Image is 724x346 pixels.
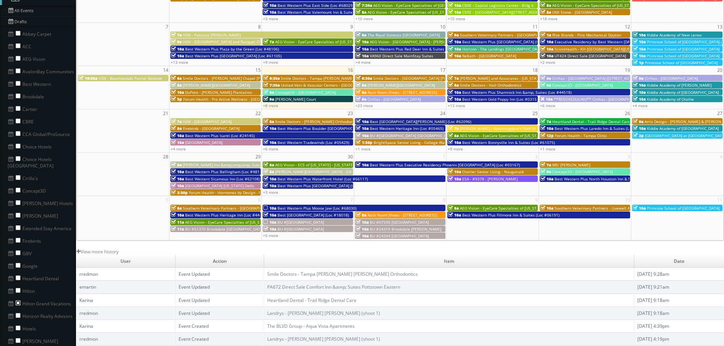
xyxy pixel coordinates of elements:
a: Heartland Dental - Trail Ridge Dental Care [267,297,356,303]
span: 10a [356,39,369,44]
span: 7a [171,32,182,38]
td: [DATE] 9:28am [634,268,724,281]
span: Best Western Plus Laredo Inn & Suites (Loc #44702) [554,126,650,131]
span: 10a [448,9,461,15]
span: 7:30a [356,3,372,8]
span: Primrose School of [GEOGRAPHIC_DATA] [647,46,719,52]
span: 10a [263,212,276,218]
a: The BLVD Group - Aqua Vista Apartments [267,323,355,329]
span: Smile Doctors - [PERSON_NAME] Orthodontics [275,119,359,124]
span: 14 [162,66,169,74]
span: 10a [263,183,276,188]
span: CBRE - [GEOGRAPHIC_DATA][STREET_ADDRESS][GEOGRAPHIC_DATA] [462,9,584,15]
td: emartin [76,281,175,294]
a: +3 more [263,190,278,195]
td: rredmon [76,268,175,281]
span: [GEOGRAPHIC_DATA] [185,140,222,145]
td: Karina [76,294,175,307]
td: Event Created [175,333,264,346]
a: +13 more [171,60,188,65]
span: 30 [347,153,354,161]
span: 10a [540,39,553,44]
span: HGV - Beachwoods Partial Reshoot [98,76,162,81]
a: Landrys - [PERSON_NAME] [PERSON_NAME] (shoot 1) [267,310,380,316]
span: HGV - Pallazzo [PERSON_NAME] [183,32,241,38]
span: 10a [448,46,461,52]
span: AEG Vision - EyeCare Specialties of [US_STATE] - In Focus Vision Center [368,9,496,15]
td: User [76,255,175,268]
span: ReBath - [GEOGRAPHIC_DATA] [462,53,516,58]
span: 10a [448,90,461,95]
span: 10a [633,96,646,102]
span: [PERSON_NAME][GEOGRAPHIC_DATA] - [GEOGRAPHIC_DATA] [275,169,383,174]
span: 8a [540,9,551,15]
span: 10a [540,126,553,131]
span: 8a [540,3,551,8]
span: 9a [540,82,551,88]
span: 10a [633,90,646,95]
span: Concept3D - [GEOGRAPHIC_DATA] [275,90,336,95]
span: Best Western Plus Executive Residency Phoenix [GEOGRAPHIC_DATA] (Loc #03167) [370,162,520,167]
span: 11 [532,23,539,31]
span: 10a [448,39,461,44]
a: +8 more [263,103,278,108]
span: ESA - #9378 - [PERSON_NAME] [462,176,518,182]
span: 28 [162,153,169,161]
span: 16 [347,66,354,74]
span: AEG Vision - EyeCare Specialties of [US_STATE] – EyeCare in [GEOGRAPHIC_DATA] [275,39,422,44]
span: Best Western Plus Shamrock Inn &amp; Suites (Loc #44518) [462,90,572,95]
td: Item [264,255,634,268]
td: [DATE] 4:39pm [634,319,724,332]
td: Event Updated [175,281,264,294]
span: 8 [442,196,446,204]
span: Best [GEOGRAPHIC_DATA] (Loc #18018) [277,212,349,218]
span: BrightSpace Senior Living - College Walk [374,140,448,145]
span: 1:30p [356,140,372,145]
span: 9a [540,169,551,174]
td: Date [634,255,724,268]
span: 4 [719,153,723,161]
span: Primrose School of [GEOGRAPHIC_DATA] [645,60,718,65]
span: 8a [356,9,366,15]
span: 3:30p [171,190,188,195]
span: Southern Veterinary Partners - [GEOGRAPHIC_DATA] [183,205,277,211]
span: 9a [448,205,459,211]
span: Cirillas - [GEOGRAPHIC_DATA] ([STREET_ADDRESS]) [552,76,643,81]
td: Event Updated [175,268,264,281]
span: 10a [633,82,646,88]
span: Concept3D - [GEOGRAPHIC_DATA] [552,169,613,174]
span: Rise Brands - Pins Mechanical Dayton [552,32,621,38]
span: 10a [171,133,184,138]
span: BU #[GEOGRAPHIC_DATA] [277,226,324,232]
span: Forum Health - Hormones by Design - New Braunfels Clinic [189,190,297,195]
span: 13 [716,23,723,31]
span: 10a [356,53,369,58]
td: Action [175,255,264,268]
span: Best Western Plus Heritage Inn (Loc #44463) [185,212,268,218]
a: +9 more [448,146,463,152]
td: Event Updated [175,307,264,319]
span: 11a [171,226,184,232]
span: 7a [540,162,551,167]
a: +23 more [355,103,373,108]
span: Kiddie Academy of [PERSON_NAME] [647,82,711,88]
span: 10a [633,46,646,52]
a: +10 more [448,16,465,21]
span: 10:30a [79,76,97,81]
span: 12 [624,23,631,31]
span: 6:30a [263,76,280,81]
span: 8a [171,162,182,167]
span: 1a [540,32,551,38]
span: **RESCHEDULING** Cirillas - [GEOGRAPHIC_DATA] [554,96,646,102]
span: BU #24319 Brookdale [PERSON_NAME] [370,226,441,232]
span: 10a [263,3,276,8]
span: 10a [263,220,276,225]
a: +9 more [263,60,278,65]
span: AEG Vision - EyeCare Specialties of [US_STATE] – [PERSON_NAME] Eye Care [460,205,596,211]
span: AEG Vision - EyeCare Specialties of [US_STATE] – [PERSON_NAME] EyeCare [185,220,320,225]
span: Horizon - The Landings [GEOGRAPHIC_DATA] [462,46,543,52]
span: 6 [257,196,261,204]
span: Best Western Plus Bellingham (Loc #48188) [185,169,265,174]
span: 7a [263,39,274,44]
span: 10a [448,176,461,182]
